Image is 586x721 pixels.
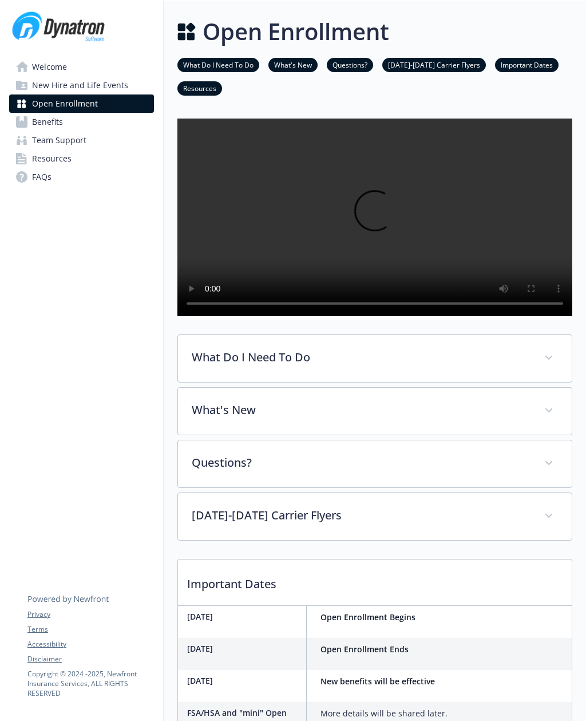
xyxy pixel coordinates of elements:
[32,113,63,131] span: Benefits
[268,59,318,70] a: What's New
[178,560,572,602] p: Important Dates
[178,388,572,435] div: What's New
[178,335,572,382] div: What Do I Need To Do
[32,58,67,76] span: Welcome
[32,131,86,149] span: Team Support
[27,669,153,698] p: Copyright © 2024 - 2025 , Newfront Insurance Services, ALL RIGHTS RESERVED
[192,507,530,524] p: [DATE]-[DATE] Carrier Flyers
[9,149,154,168] a: Resources
[177,59,259,70] a: What Do I Need To Do
[9,76,154,94] a: New Hire and Life Events
[320,612,415,622] strong: Open Enrollment Begins
[9,58,154,76] a: Welcome
[187,610,302,622] p: [DATE]
[203,14,389,49] h1: Open Enrollment
[320,676,435,687] strong: New benefits will be effective
[32,94,98,113] span: Open Enrollment
[27,609,153,620] a: Privacy
[27,654,153,664] a: Disclaimer
[320,644,409,655] strong: Open Enrollment Ends
[192,401,530,419] p: What's New
[32,149,72,168] span: Resources
[177,82,222,93] a: Resources
[32,76,128,94] span: New Hire and Life Events
[27,639,153,649] a: Accessibility
[9,168,154,186] a: FAQs
[495,59,559,70] a: Important Dates
[9,113,154,131] a: Benefits
[27,624,153,635] a: Terms
[382,59,486,70] a: [DATE]-[DATE] Carrier Flyers
[327,59,373,70] a: Questions?
[192,454,530,471] p: Questions?
[32,168,52,186] span: FAQs
[9,94,154,113] a: Open Enrollment
[178,493,572,540] div: [DATE]-[DATE] Carrier Flyers
[178,440,572,487] div: Questions?
[320,707,448,720] p: More details will be shared later.
[187,643,302,655] p: [DATE]
[187,675,302,687] p: [DATE]
[192,349,530,366] p: What Do I Need To Do
[9,131,154,149] a: Team Support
